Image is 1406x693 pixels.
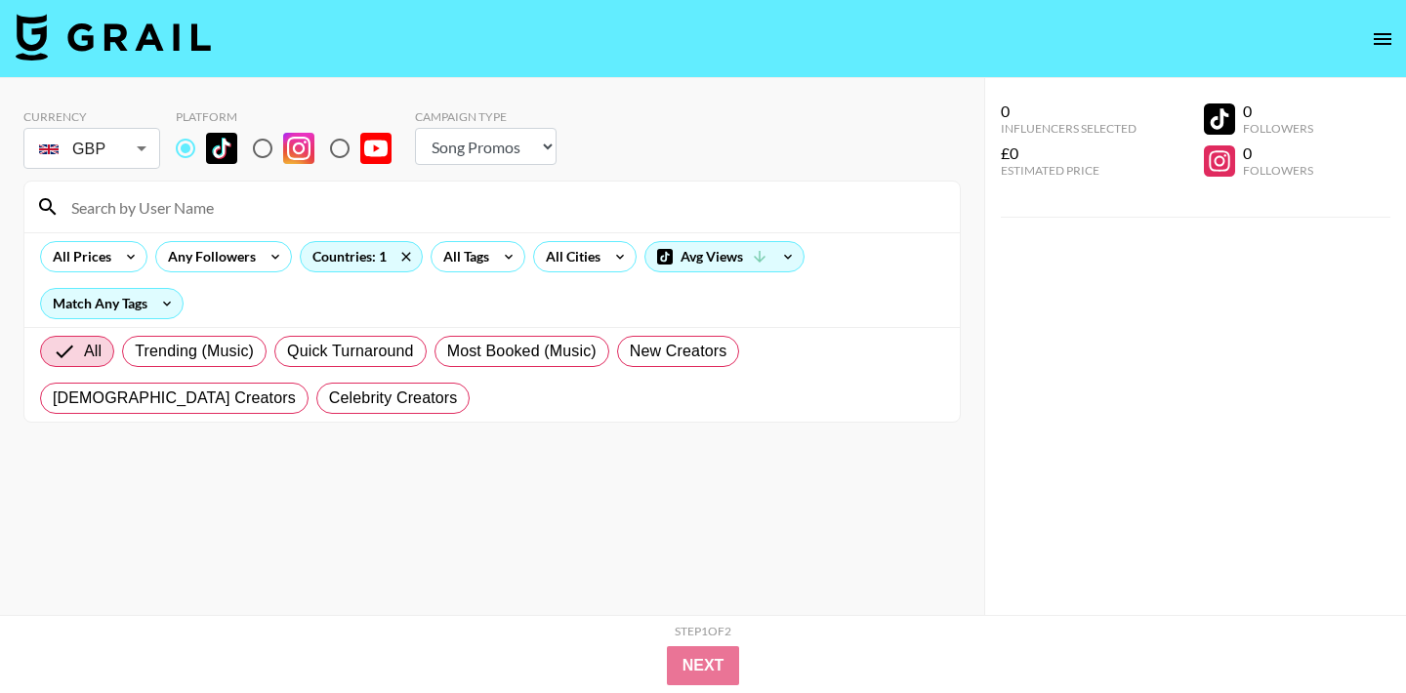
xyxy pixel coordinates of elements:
[1363,20,1402,59] button: open drawer
[360,133,392,164] img: YouTube
[1001,163,1137,178] div: Estimated Price
[60,191,948,223] input: Search by User Name
[283,133,314,164] img: Instagram
[1243,121,1313,136] div: Followers
[667,646,740,685] button: Next
[156,242,260,271] div: Any Followers
[206,133,237,164] img: TikTok
[41,242,115,271] div: All Prices
[630,340,727,363] span: New Creators
[301,242,422,271] div: Countries: 1
[1001,143,1137,163] div: £0
[432,242,493,271] div: All Tags
[23,109,160,124] div: Currency
[16,14,211,61] img: Grail Talent
[1243,143,1313,163] div: 0
[135,340,254,363] span: Trending (Music)
[447,340,597,363] span: Most Booked (Music)
[1001,121,1137,136] div: Influencers Selected
[1243,163,1313,178] div: Followers
[41,289,183,318] div: Match Any Tags
[534,242,604,271] div: All Cities
[675,624,731,638] div: Step 1 of 2
[1243,102,1313,121] div: 0
[84,340,102,363] span: All
[27,132,156,166] div: GBP
[53,387,296,410] span: [DEMOGRAPHIC_DATA] Creators
[329,387,458,410] span: Celebrity Creators
[176,109,407,124] div: Platform
[645,242,804,271] div: Avg Views
[415,109,557,124] div: Campaign Type
[1001,102,1137,121] div: 0
[287,340,414,363] span: Quick Turnaround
